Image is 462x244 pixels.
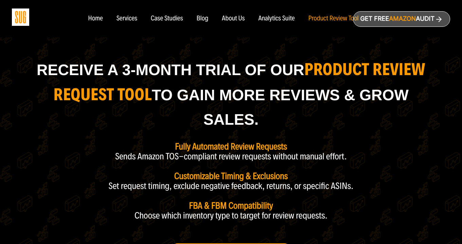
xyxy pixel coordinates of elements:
a: Blog [197,15,208,22]
a: Get freeAmazonAudit [353,11,450,27]
p: Set request timing, exclude negative feedback, returns, or specific ASINs. [109,181,354,191]
a: Services [116,15,137,22]
strong: FBA & FBM Compatibility [189,200,273,211]
a: Analytics Suite [258,15,295,22]
a: Home [88,15,103,22]
h1: Receive a 3-month trial of our to Gain More Reviews & Grow Sales. [28,57,434,132]
p: Choose which inventory type to target for review requests. [134,211,328,221]
a: Case Studies [151,15,183,22]
a: About Us [222,15,245,22]
p: Sends Amazon TOS-compliant review requests without manual effort. [115,152,347,161]
a: Product Review Tool [308,15,358,22]
strong: Customizable Timing & Exclusions [174,171,288,181]
span: Amazon [389,15,416,22]
strong: Fully Automated Review Requests [175,141,287,152]
img: Sug [12,8,29,26]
